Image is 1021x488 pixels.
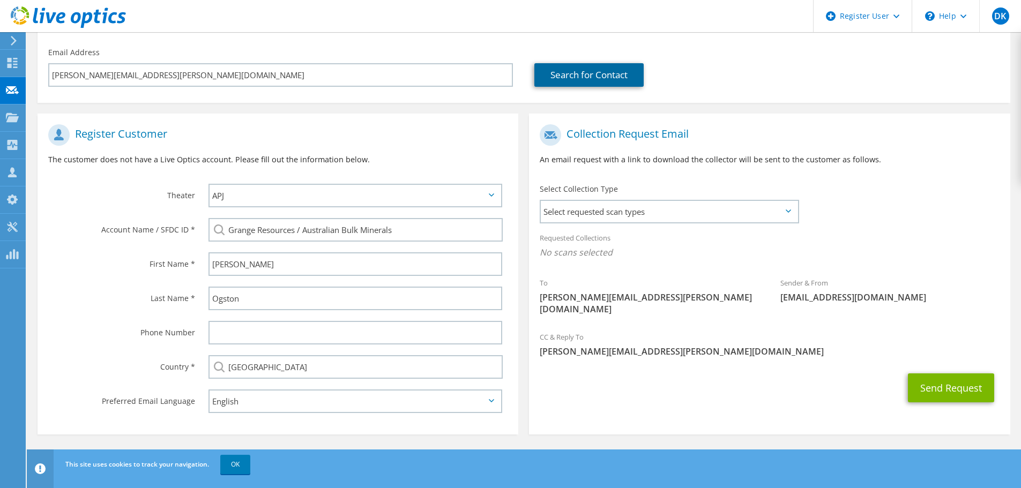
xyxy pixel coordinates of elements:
[529,326,1010,363] div: CC & Reply To
[529,272,770,320] div: To
[908,373,994,402] button: Send Request
[540,246,999,258] span: No scans selected
[48,287,195,304] label: Last Name *
[529,227,1010,266] div: Requested Collections
[48,321,195,338] label: Phone Number
[540,124,994,146] h1: Collection Request Email
[540,346,999,357] span: [PERSON_NAME][EMAIL_ADDRESS][PERSON_NAME][DOMAIN_NAME]
[48,389,195,407] label: Preferred Email Language
[540,154,999,166] p: An email request with a link to download the collector will be sent to the customer as follows.
[992,7,1009,25] span: DK
[541,201,798,222] span: Select requested scan types
[540,184,618,194] label: Select Collection Type
[48,154,508,166] p: The customer does not have a Live Optics account. Please fill out the information below.
[780,291,1000,303] span: [EMAIL_ADDRESS][DOMAIN_NAME]
[925,11,935,21] svg: \n
[770,272,1010,309] div: Sender & From
[540,291,759,315] span: [PERSON_NAME][EMAIL_ADDRESS][PERSON_NAME][DOMAIN_NAME]
[65,460,209,469] span: This site uses cookies to track your navigation.
[48,355,195,372] label: Country *
[48,252,195,269] label: First Name *
[48,124,502,146] h1: Register Customer
[220,455,250,474] a: OK
[48,184,195,201] label: Theater
[48,218,195,235] label: Account Name / SFDC ID *
[48,47,100,58] label: Email Address
[534,63,644,87] a: Search for Contact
